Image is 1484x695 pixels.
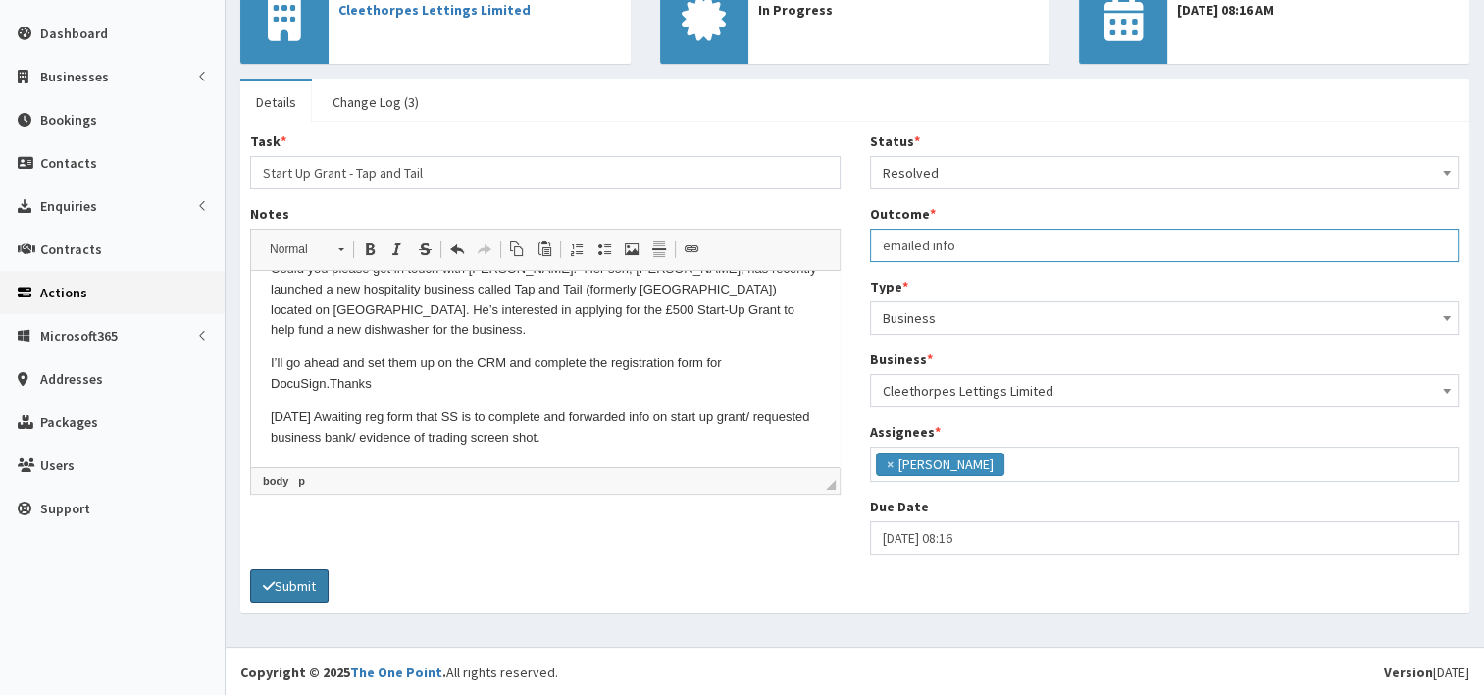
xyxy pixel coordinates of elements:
span: Resolved [883,159,1448,187]
span: Business [883,304,1448,332]
label: Status [870,132,920,151]
span: × [887,454,894,474]
label: Business [870,349,933,369]
span: Dashboard [40,25,108,42]
label: Assignees [870,422,941,442]
span: Addresses [40,370,103,388]
span: Actions [40,284,87,301]
span: Normal [260,237,329,262]
a: Strike Through [411,237,438,262]
a: Paste (Ctrl+V) [531,237,558,262]
a: Cleethorpes Lettings Limited [338,1,531,19]
iframe: Rich Text Editor, notes [251,271,840,467]
a: body element [259,472,292,490]
label: Outcome [870,204,936,224]
label: Task [250,132,286,151]
a: Italic (Ctrl+I) [384,237,411,262]
p: I’ll go ahead and set them up on the CRM and complete the registration form for DocuSign.Thanks [20,82,569,124]
a: Undo (Ctrl+Z) [443,237,471,262]
a: p element [294,472,309,490]
a: Details [240,81,312,123]
strong: Copyright © 2025 . [240,664,446,681]
a: Bold (Ctrl+B) [356,237,384,262]
a: Change Log (3) [317,81,435,123]
a: Image [618,237,645,262]
div: [DATE] [1384,663,1469,682]
label: Notes [250,204,289,224]
b: Version [1384,664,1433,681]
span: Drag to resize [826,480,836,490]
span: Business [870,301,1460,335]
span: Cleethorpes Lettings Limited [870,374,1460,407]
a: Insert/Remove Bulleted List [590,237,618,262]
span: Support [40,500,90,517]
a: Link (Ctrl+L) [678,237,705,262]
span: Resolved [870,156,1460,189]
span: Enquiries [40,197,97,215]
span: Contracts [40,241,102,258]
span: Contacts [40,154,97,172]
a: The One Point [350,664,442,681]
span: Businesses [40,68,109,85]
span: Cleethorpes Lettings Limited [883,377,1448,404]
span: Users [40,456,75,474]
a: Normal [259,236,354,263]
span: Bookings [40,111,97,129]
li: Gina Waterhouse [876,453,1004,476]
a: Redo (Ctrl+Y) [471,237,498,262]
button: Submit [250,569,329,603]
label: Type [870,277,908,296]
a: Copy (Ctrl+C) [503,237,531,262]
a: Insert/Remove Numbered List [563,237,590,262]
span: Microsoft365 [40,327,118,345]
span: Packages [40,413,98,431]
a: Insert Horizontal Line [645,237,673,262]
label: Due Date [870,497,929,516]
p: [DATE] Awaiting reg form that SS is to complete and forwarded info on start up grant/ requested b... [20,136,569,178]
